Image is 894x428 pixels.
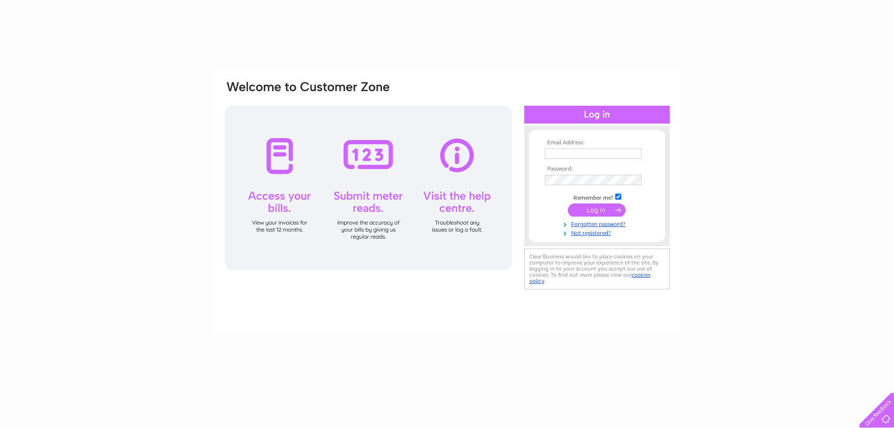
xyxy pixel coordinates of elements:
a: Forgotten password? [545,219,651,228]
input: Submit [568,203,626,217]
th: Email Address: [543,140,651,146]
a: Not registered? [545,228,651,237]
td: Remember me? [543,192,651,202]
a: cookies policy [529,272,650,284]
th: Password: [543,166,651,172]
div: Clear Business would like to place cookies on your computer to improve your experience of the sit... [524,249,670,289]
